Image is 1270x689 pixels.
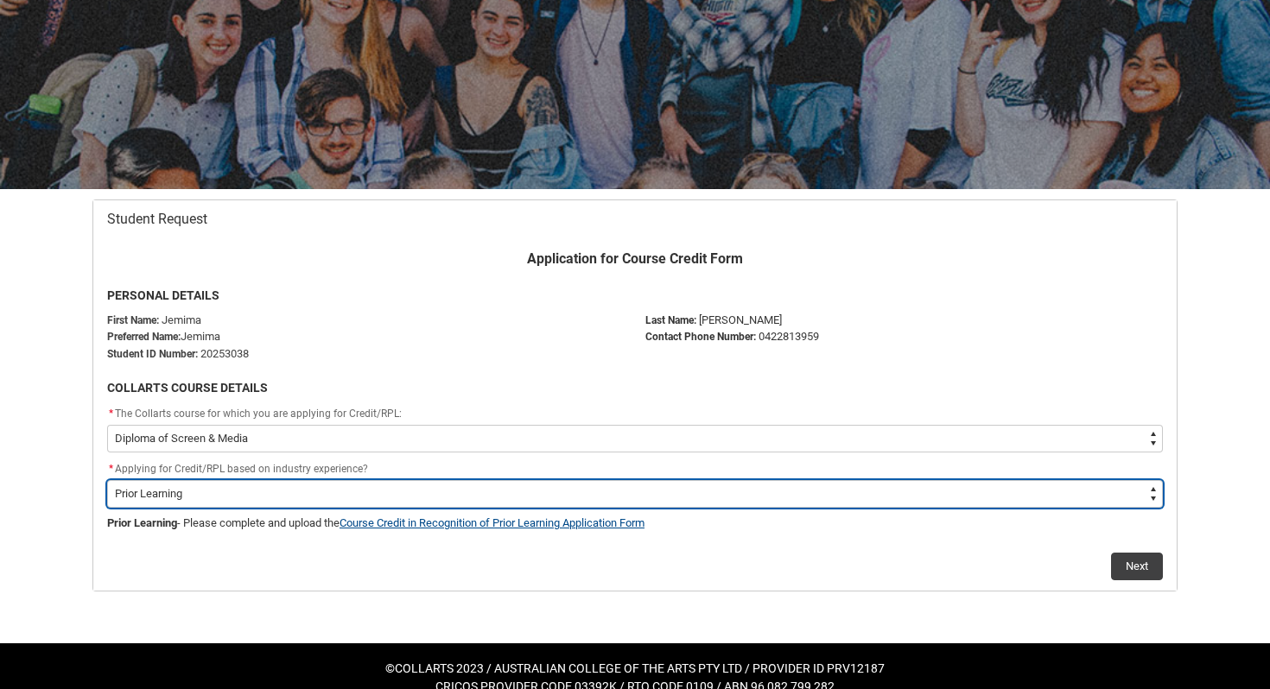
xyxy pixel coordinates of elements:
abbr: required [109,408,113,420]
a: Course Credit in Recognition of Prior Learning Application Form [340,516,645,529]
b: Contact Phone Number: [645,331,756,343]
span: 20253038 [200,347,249,360]
p: - Please complete and upload the [107,515,1163,532]
span: Student Request [107,211,207,228]
article: Redu_Student_Request flow [92,199,1178,591]
abbr: required [109,463,113,475]
span: The Collarts course for which you are applying for Credit/RPL: [115,408,402,420]
b: Last Name: [645,314,696,326]
b: PERSONAL DETAILS [107,288,219,302]
span: Jemima [181,330,220,343]
span: 0422813959 [759,330,819,343]
strong: Student ID Number: [107,348,198,360]
strong: First Name: [107,314,159,326]
b: COLLARTS COURSE DETAILS [107,381,268,395]
p: [PERSON_NAME] [645,312,1163,329]
b: Application for Course Credit Form [527,250,743,267]
strong: Prior Learning [107,516,177,529]
span: Jemima [162,313,201,326]
strong: Preferred Name: [107,331,181,343]
button: Next [1111,553,1163,580]
span: Applying for Credit/RPL based on industry experience? [115,463,368,475]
